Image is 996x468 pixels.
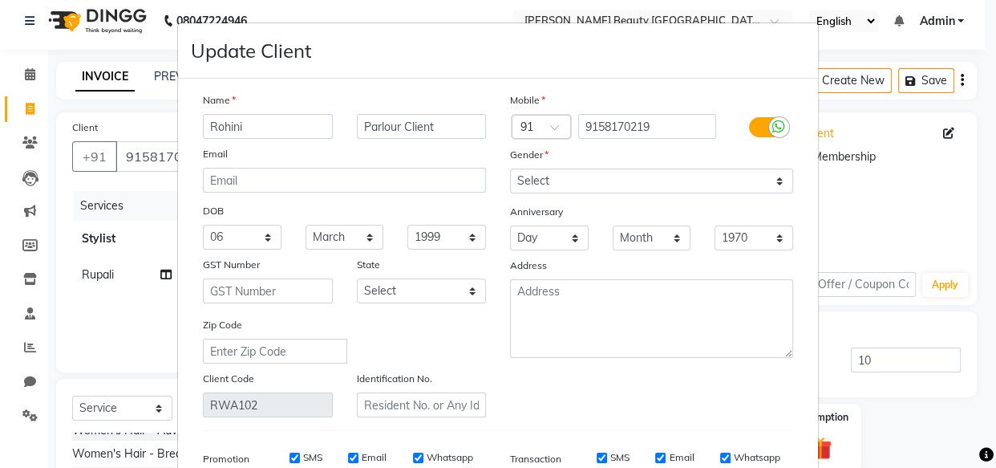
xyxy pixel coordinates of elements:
[203,279,333,303] input: GST Number
[357,114,487,139] input: Last Name
[510,148,549,162] label: Gender
[734,450,780,465] label: Whatsapp
[203,204,224,218] label: DOB
[357,258,380,272] label: State
[510,205,563,219] label: Anniversary
[510,452,561,466] label: Transaction
[357,372,432,386] label: Identification No.
[357,393,487,417] input: Resident No. or Any Id
[203,318,242,332] label: Zip Code
[203,168,486,193] input: Email
[303,450,322,465] label: SMS
[203,372,254,386] label: Client Code
[203,452,249,466] label: Promotion
[203,93,236,108] label: Name
[427,450,473,465] label: Whatsapp
[203,258,260,272] label: GST Number
[191,36,311,65] h4: Update Client
[510,93,545,108] label: Mobile
[203,147,228,161] label: Email
[362,450,387,465] label: Email
[203,114,333,139] input: First Name
[669,450,694,465] label: Email
[203,339,347,364] input: Enter Zip Code
[203,393,333,417] input: Client Code
[578,114,717,139] input: Mobile
[510,258,547,273] label: Address
[610,450,630,465] label: SMS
